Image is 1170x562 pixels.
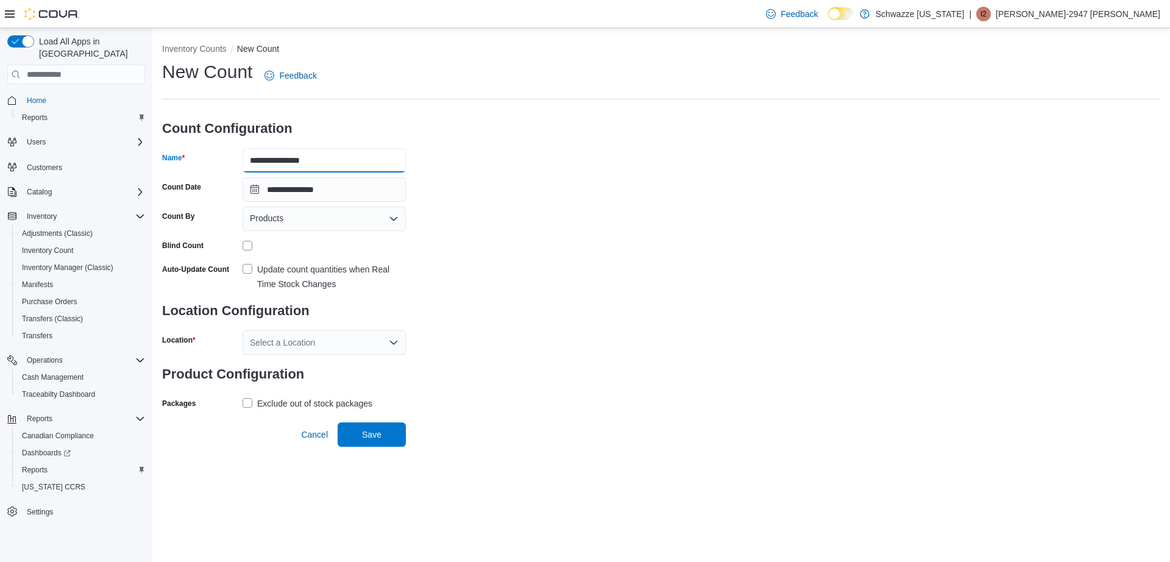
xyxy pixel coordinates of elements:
a: Customers [22,160,67,175]
a: Cash Management [17,370,88,385]
button: Inventory [22,209,62,224]
span: [US_STATE] CCRS [22,482,85,492]
p: Schwazze [US_STATE] [876,7,965,21]
button: Reports [12,461,150,478]
a: Feedback [260,63,321,88]
span: Products [250,211,283,226]
span: Reports [22,411,145,426]
button: Inventory Count [12,242,150,259]
h3: Location Configuration [162,291,406,330]
span: Inventory Manager (Classic) [22,263,113,272]
span: Inventory [27,212,57,221]
a: Adjustments (Classic) [17,226,97,241]
a: Home [22,93,51,108]
span: Operations [22,353,145,368]
div: Exclude out of stock packages [257,396,372,411]
span: Cancel [301,429,328,441]
span: Operations [27,355,63,365]
button: Manifests [12,276,150,293]
h3: Count Configuration [162,109,406,148]
span: Catalog [27,187,52,197]
button: Traceabilty Dashboard [12,386,150,403]
span: Adjustments (Classic) [17,226,145,241]
a: Transfers [17,329,57,343]
button: Cancel [296,422,333,447]
a: Manifests [17,277,58,292]
button: Cash Management [12,369,150,386]
span: Home [27,96,46,105]
span: Manifests [17,277,145,292]
span: Traceabilty Dashboard [22,389,95,399]
label: Name [162,153,185,163]
div: Blind Count [162,241,204,251]
div: Update count quantities when Real Time Stock Changes [257,262,406,291]
nav: An example of EuiBreadcrumbs [162,43,1160,57]
span: Purchase Orders [17,294,145,309]
span: Home [22,93,145,108]
button: Reports [22,411,57,426]
a: Settings [22,505,58,519]
button: Canadian Compliance [12,427,150,444]
button: Users [2,133,150,151]
span: Inventory [22,209,145,224]
button: Customers [2,158,150,176]
button: Operations [22,353,68,368]
button: Users [22,135,51,149]
button: Inventory Counts [162,44,227,54]
a: Traceabilty Dashboard [17,387,100,402]
span: Users [22,135,145,149]
button: Transfers [12,327,150,344]
span: Reports [27,414,52,424]
label: Count Date [162,182,201,192]
button: Settings [2,503,150,521]
a: Transfers (Classic) [17,311,88,326]
span: Reports [17,463,145,477]
span: Catalog [22,185,145,199]
img: Cova [24,8,79,20]
span: Settings [22,504,145,519]
button: Inventory Manager (Classic) [12,259,150,276]
a: Inventory Manager (Classic) [17,260,118,275]
span: Settings [27,507,53,517]
a: Canadian Compliance [17,429,99,443]
button: Reports [2,410,150,427]
span: Inventory Count [17,243,145,258]
button: Home [2,91,150,109]
button: Purchase Orders [12,293,150,310]
span: Dashboards [17,446,145,460]
a: Reports [17,463,52,477]
span: Reports [22,113,48,123]
p: [PERSON_NAME]-2947 [PERSON_NAME] [996,7,1160,21]
button: Open list of options [389,214,399,224]
p: | [969,7,971,21]
span: Canadian Compliance [17,429,145,443]
button: Save [338,422,406,447]
span: Cash Management [22,372,83,382]
input: Press the down key to open a popover containing a calendar. [243,177,406,202]
h3: Product Configuration [162,355,406,394]
a: Dashboards [12,444,150,461]
button: Reports [12,109,150,126]
nav: Complex example [7,87,145,552]
a: [US_STATE] CCRS [17,480,90,494]
a: Inventory Count [17,243,79,258]
span: Inventory Count [22,246,74,255]
span: Inventory Manager (Classic) [17,260,145,275]
input: Dark Mode [828,7,854,20]
span: Dashboards [22,448,71,458]
button: Catalog [2,183,150,201]
span: Traceabilty Dashboard [17,387,145,402]
span: Reports [22,465,48,475]
span: Reports [17,110,145,125]
span: Transfers [22,331,52,341]
label: Packages [162,399,196,408]
span: Cash Management [17,370,145,385]
button: Transfers (Classic) [12,310,150,327]
span: Feedback [781,8,818,20]
span: Users [27,137,46,147]
span: Customers [27,163,62,173]
button: Operations [2,352,150,369]
div: Isaac-2947 Beltran [976,7,991,21]
button: Open list of options [389,338,399,347]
